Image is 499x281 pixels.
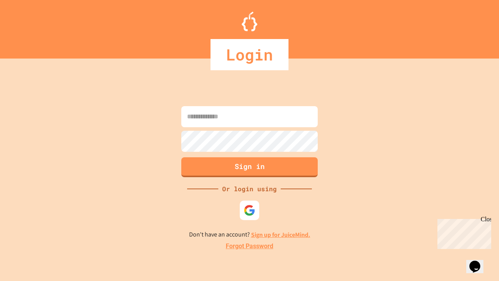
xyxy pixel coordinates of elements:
img: Logo.svg [242,12,257,31]
p: Don't have an account? [189,230,310,240]
div: Login [211,39,288,70]
button: Sign in [181,157,318,177]
iframe: chat widget [434,216,491,249]
div: Or login using [218,184,281,194]
a: Sign up for JuiceMind. [251,231,310,239]
iframe: chat widget [466,250,491,273]
img: google-icon.svg [244,205,255,216]
div: Chat with us now!Close [3,3,54,50]
a: Forgot Password [226,242,273,251]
